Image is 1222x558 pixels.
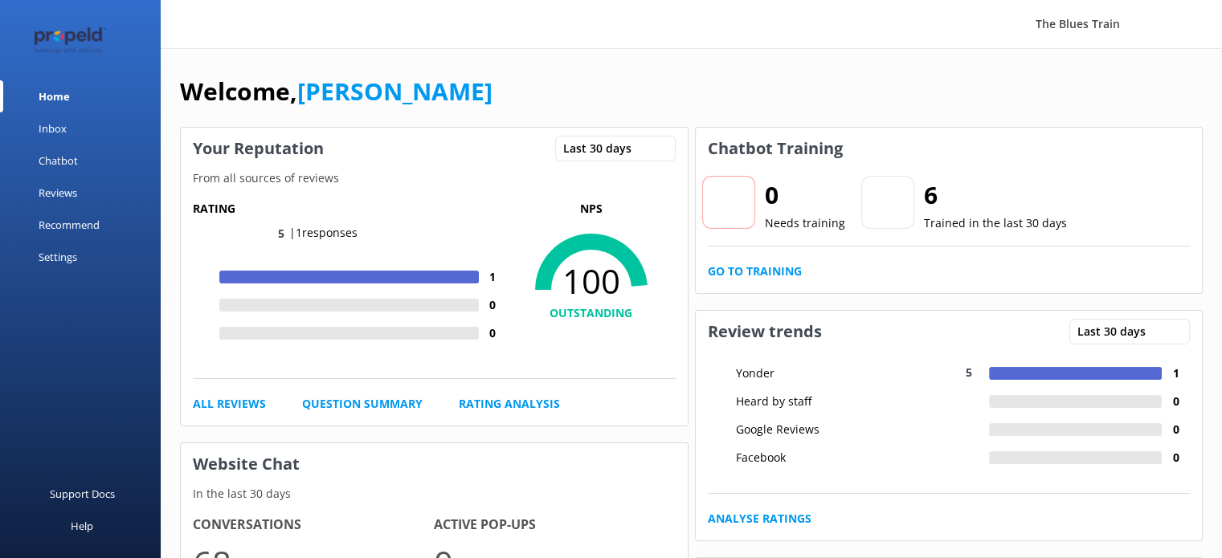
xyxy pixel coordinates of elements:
div: Heard by staff [732,393,877,410]
p: Trained in the last 30 days [924,214,1067,232]
span: 100 [507,261,676,301]
h4: OUTSTANDING [507,304,676,322]
h4: 0 [479,324,507,342]
h1: Welcome, [180,72,492,111]
h2: 6 [924,176,1067,214]
h3: Your Reputation [181,128,336,169]
h2: 0 [765,176,845,214]
p: From all sources of reviews [181,169,688,187]
div: Chatbot [39,145,78,177]
h4: Active Pop-ups [434,515,675,536]
a: Analyse Ratings [708,510,811,527]
a: Rating Analysis [459,395,560,413]
div: Help [71,510,93,542]
div: Inbox [39,112,67,145]
h4: 0 [1162,393,1190,410]
span: 5 [966,365,972,380]
p: Needs training [765,214,845,232]
span: Last 30 days [563,140,641,157]
h5: Rating [193,200,507,218]
div: Google Reviews [732,421,877,438]
span: Last 30 days [1077,323,1155,340]
div: Settings [39,241,77,273]
p: In the last 30 days [181,485,688,503]
a: Go to Training [708,263,802,280]
div: Recommend [39,209,100,241]
h4: 1 [479,268,507,286]
img: 12-1677471078.png [24,27,116,54]
div: Support Docs [50,478,115,510]
div: Facebook [732,449,877,466]
div: Home [39,80,70,112]
h3: Website Chat [181,443,688,485]
span: 5 [278,226,284,241]
h4: Conversations [193,515,434,536]
h3: Review trends [696,311,834,352]
a: All Reviews [193,395,266,413]
h4: 0 [1162,449,1190,466]
div: Yonder [732,365,877,382]
a: [PERSON_NAME] [297,75,492,108]
h3: Chatbot Training [696,128,855,169]
p: | 1 responses [289,224,358,242]
a: Question Summary [302,395,423,413]
div: Reviews [39,177,77,209]
h4: 0 [1162,421,1190,438]
h4: 0 [479,296,507,314]
h4: 1 [1162,365,1190,382]
p: NPS [507,200,676,218]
